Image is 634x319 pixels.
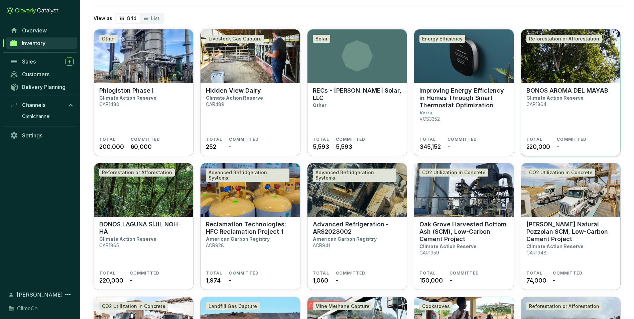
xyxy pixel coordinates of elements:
span: Omnichannel [22,113,50,120]
span: - [130,276,133,285]
p: CAR1948 [526,250,546,255]
span: - [229,276,232,285]
span: TOTAL [313,271,329,276]
p: ACR928 [206,242,224,248]
span: 74,000 [526,276,546,285]
span: COMMITTED [130,271,160,276]
span: ClimeCo [17,304,38,312]
p: VCS3352 [419,116,440,122]
a: BONOS LAGUNA SÍJIL NOH-HÁReforestation or AfforestationBONOS LAGUNA SÍJIL NOH-HÁClimate Action Re... [94,163,194,290]
p: American Carbon Registry [313,236,377,242]
div: CO2 Utilization in Concrete [419,169,488,177]
div: Cookstoves [419,302,453,310]
p: BONOS LAGUNA SÍJIL NOH-HÁ [99,221,188,235]
div: Reforestation or Afforestation [526,302,602,310]
div: Advanced Refridgeration Systems [206,169,289,182]
span: 5,593 [313,142,329,151]
span: 220,000 [526,142,550,151]
span: - [553,276,555,285]
span: TOTAL [206,137,222,142]
p: BONOS AROMA DEL MAYAB [526,87,608,94]
a: Kirkland Natural Pozzolan SCM, Low-Carbon Cement ProjectCO2 Utilization in Concrete[PERSON_NAME] ... [521,163,621,290]
p: Hidden View Dairy [206,87,261,94]
a: Delivery Planning [7,81,77,92]
span: TOTAL [419,271,436,276]
p: ACR941 [313,242,330,248]
span: COMMITTED [553,271,583,276]
span: - [336,276,339,285]
a: Improving Energy Efficiency in Homes Through Smart Thermostat Optimization Energy EfficiencyImpro... [414,29,514,156]
img: Advanced Refrigeration - ARS2023002 [307,163,407,217]
p: CAR489 [206,101,224,107]
span: Delivery Planning [22,84,66,90]
span: TOTAL [313,137,329,142]
p: CAR1480 [99,101,119,107]
span: COMMITTED [557,137,587,142]
img: Phlogiston Phase I [94,29,193,83]
span: 345,152 [419,142,441,151]
span: COMMITTED [131,137,160,142]
span: COMMITTED [448,137,477,142]
span: Settings [22,132,42,139]
p: RECs - [PERSON_NAME] Solar, LLC [313,87,401,102]
div: segmented control [115,13,164,24]
span: 252 [206,142,216,151]
span: Channels [22,102,45,108]
span: TOTAL [99,137,116,142]
p: Climate Action Reserve [99,236,156,242]
a: Hidden View DairyLivestock Gas CaptureHidden View DairyClimate Action ReserveCAR489TOTAL252COMMIT... [200,29,300,156]
div: CO2 Utilization in Concrete [526,169,595,177]
span: TOTAL [526,271,543,276]
span: 220,000 [99,276,123,285]
a: Sales [7,56,77,67]
span: COMMITTED [336,137,366,142]
span: - [557,142,559,151]
a: Overview [7,25,77,36]
a: Oak Grove Harvested Bottom Ash (SCM), Low-Carbon Cement ProjectCO2 Utilization in ConcreteOak Gro... [414,163,514,290]
a: Phlogiston Phase IOtherPhlogiston Phase IClimate Action ReserveCAR1480TOTAL200,000COMMITTED60,000 [94,29,194,156]
span: - [450,276,452,285]
span: TOTAL [526,137,543,142]
span: Customers [22,71,49,78]
p: View as [94,15,112,22]
span: List [151,15,159,21]
a: Advanced Refrigeration - ARS2023002Advanced Refridgeration SystemsAdvanced Refrigeration - ARS202... [307,163,407,290]
span: COMMITTED [336,271,366,276]
p: Climate Action Reserve [99,95,156,101]
p: Reclamation Technologies: HFC Reclamation Project 1 [206,221,294,235]
a: Reclamation Technologies: HFC Reclamation Project 1Advanced Refridgeration SystemsReclamation Tec... [200,163,300,290]
span: Grid [127,15,136,21]
span: 5,593 [336,142,352,151]
div: Landfill Gas Capture [206,302,260,310]
p: CAR1959 [419,250,439,255]
span: Sales [22,58,36,65]
span: [PERSON_NAME] [17,291,63,299]
span: 150,000 [419,276,443,285]
img: BONOS LAGUNA SÍJIL NOH-HÁ [94,163,193,217]
div: Reforestation or Afforestation [526,35,602,43]
a: Settings [7,130,77,141]
div: Advanced Refridgeration Systems [313,169,396,182]
span: 200,000 [99,142,124,151]
p: [PERSON_NAME] Natural Pozzolan SCM, Low-Carbon Cement Project [526,221,615,243]
a: Omnichannel [19,111,77,121]
a: SolarRECs - [PERSON_NAME] Solar, LLCOtherTOTAL5,593COMMITTED5,593 [307,29,407,156]
a: Customers [7,69,77,80]
a: Inventory [6,37,77,49]
span: COMMITTED [450,271,479,276]
p: Climate Action Reserve [526,95,584,101]
div: Reforestation or Afforestation [99,169,175,177]
span: 60,000 [131,142,152,151]
p: CAR1865 [99,242,119,248]
span: Overview [22,27,47,34]
span: COMMITTED [229,271,259,276]
div: Mine Methane Capture [313,302,372,310]
div: CO2 Utilization in Concrete [99,302,168,310]
img: Hidden View Dairy [201,29,300,83]
span: TOTAL [99,271,116,276]
span: - [229,142,232,151]
p: Phlogiston Phase I [99,87,154,94]
p: Advanced Refrigeration - ARS2023002 [313,221,401,235]
div: Energy Efficiency [419,35,465,43]
p: Climate Action Reserve [526,243,584,249]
